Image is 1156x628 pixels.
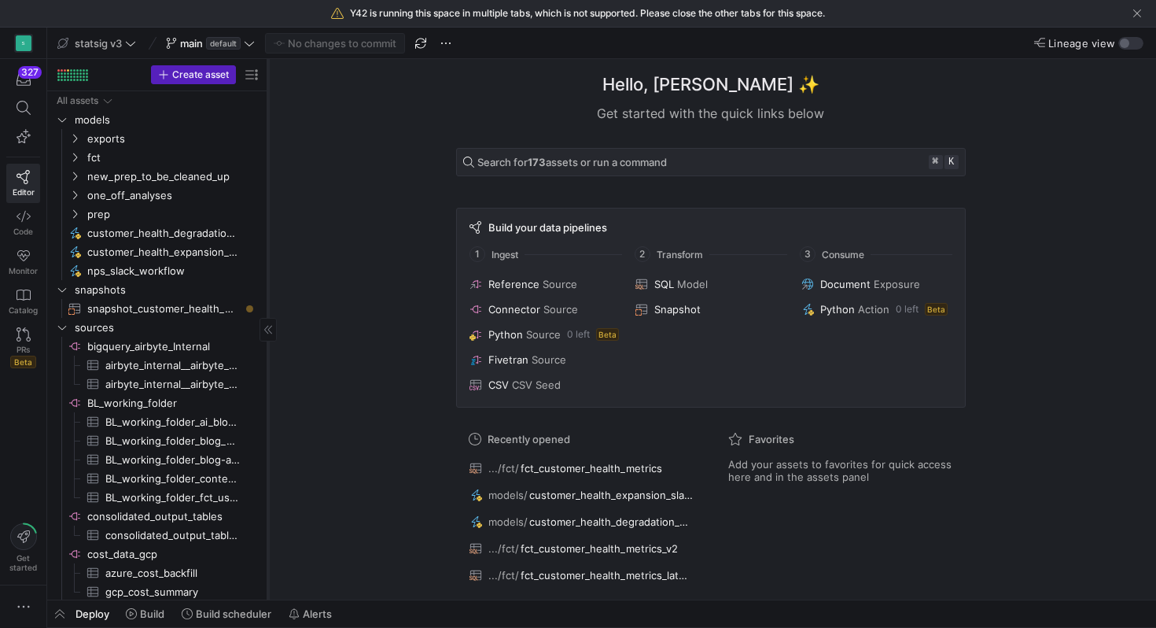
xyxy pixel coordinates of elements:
[53,167,258,186] div: Press SPACE to select this row.
[53,450,258,469] a: BL_working_folder_blog-author-emails​​​​​​​​​
[6,321,40,375] a: PRsBeta
[466,538,697,559] button: .../fct/fct_customer_health_metrics_v2
[929,155,943,169] kbd: ⌘
[87,508,256,526] span: consolidated_output_tables​​​​​​​​
[53,337,258,356] a: bigquery_airbyte_Internal​​​​​​​​
[53,356,258,375] a: airbyte_internal__airbyte_tmp_sxu_OpportunityHistory​​​​​​​​​
[6,203,40,242] a: Code
[105,356,240,375] span: airbyte_internal__airbyte_tmp_sxu_OpportunityHistory​​​​​​​​​
[521,569,693,582] span: fct_customer_health_metrics_latest
[466,275,623,294] button: ReferenceSource
[820,278,871,290] span: Document
[105,489,240,507] span: BL_working_folder_fct_user_stats​​​​​​​​​
[529,489,693,501] span: customer_health_expansion_slack_workflow
[53,526,258,545] a: consolidated_output_tables_domains_by_firsttouch​​​​​​​​​
[858,303,889,316] span: Action
[53,337,258,356] div: Press SPACE to select this row.
[303,608,332,620] span: Alerts
[456,104,966,123] div: Get started with the quick links below
[53,563,258,582] a: azure_cost_backfill​​​​​​​​​
[466,375,623,394] button: CSVCSV Seed
[57,95,98,106] div: All assets
[466,565,697,586] button: .../fct/fct_customer_health_metrics_latest
[105,451,240,469] span: BL_working_folder_blog-author-emails​​​​​​​​​
[53,223,258,242] div: Press SPACE to select this row.
[874,278,920,290] span: Exposure
[87,130,256,148] span: exports
[9,553,37,572] span: Get started
[75,608,109,620] span: Deploy
[53,205,258,223] div: Press SPACE to select this row.
[53,242,258,261] a: customer_health_expansion_slack_workflow​​​​​
[53,110,258,129] div: Press SPACE to select this row.
[820,303,855,316] span: Python
[896,304,919,315] span: 0 left
[53,356,258,375] div: Press SPACE to select this row.
[53,545,258,563] a: cost_data_gcp​​​​​​​​
[529,515,693,528] span: customer_health_degradation_slack_workflow
[17,345,30,354] span: PRs
[53,526,258,545] div: Press SPACE to select this row.
[10,356,36,368] span: Beta
[53,450,258,469] div: Press SPACE to select this row.
[53,545,258,563] div: Press SPACE to select this row.
[75,37,122,50] span: statsig v3
[466,485,697,505] button: models/customer_health_expansion_slack_workflow
[53,488,258,507] div: Press SPACE to select this row.
[13,227,33,236] span: Code
[488,569,519,582] span: .../fct/
[87,205,256,223] span: prep
[654,303,701,316] span: Snapshot
[53,299,258,318] div: Press SPACE to select this row.
[105,564,240,582] span: azure_cost_backfill​​​​​​​​​
[16,35,31,51] div: S
[488,542,519,555] span: .../fct/
[488,379,509,391] span: CSV
[87,168,256,186] span: new_prep_to_be_cleaned_up
[798,275,955,294] button: DocumentExposure
[282,600,339,627] button: Alerts
[488,328,523,341] span: Python
[87,300,240,318] span: snapshot_customer_health_metrics​​​​​​​
[798,300,955,319] button: PythonAction0 leftBeta
[567,329,590,340] span: 0 left
[521,462,662,475] span: fct_customer_health_metrics
[488,221,607,234] span: Build your data pipelines
[602,72,819,98] h1: Hello, [PERSON_NAME] ✨
[105,470,240,488] span: BL_working_folder_content_posts_with_authors​​​​​​​​​
[53,223,258,242] a: customer_health_degradation_slack_workflow​​​​​
[543,278,577,290] span: Source
[53,582,258,601] a: gcp_cost_summary​​​​​​​​​
[196,608,271,620] span: Build scheduler
[87,262,240,280] span: nps_slack_workflow​​​​​
[53,261,258,280] div: Press SPACE to select this row.
[53,488,258,507] a: BL_working_folder_fct_user_stats​​​​​​​​​
[632,275,789,294] button: SQLModel
[105,526,240,545] span: consolidated_output_tables_domains_by_firsttouch​​​​​​​​​
[466,512,697,532] button: models/customer_health_degradation_slack_workflow
[53,507,258,526] a: consolidated_output_tables​​​​​​​​
[105,583,240,601] span: gcp_cost_summary​​​​​​​​​
[6,164,40,203] a: Editor
[53,393,258,412] div: Press SPACE to select this row.
[53,393,258,412] a: BL_working_folder​​​​​​​​
[18,66,42,79] div: 327
[6,30,40,57] a: S
[87,545,256,563] span: cost_data_gcp​​​​​​​​
[53,299,258,318] a: snapshot_customer_health_metrics​​​​​​​
[488,303,540,316] span: Connector
[350,8,825,19] span: Y42 is running this space in multiple tabs, which is not supported. Please close the other tabs f...
[944,155,959,169] kbd: k
[53,33,140,54] button: statsig v3
[53,507,258,526] div: Press SPACE to select this row.
[925,303,948,316] span: Beta
[162,33,259,54] button: maindefault
[53,582,258,601] div: Press SPACE to select this row.
[6,517,40,578] button: Getstarted
[53,261,258,280] a: nps_slack_workflow​​​​​
[175,600,278,627] button: Build scheduler
[677,278,708,290] span: Model
[151,65,236,84] button: Create asset
[53,148,258,167] div: Press SPACE to select this row.
[75,281,256,299] span: snapshots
